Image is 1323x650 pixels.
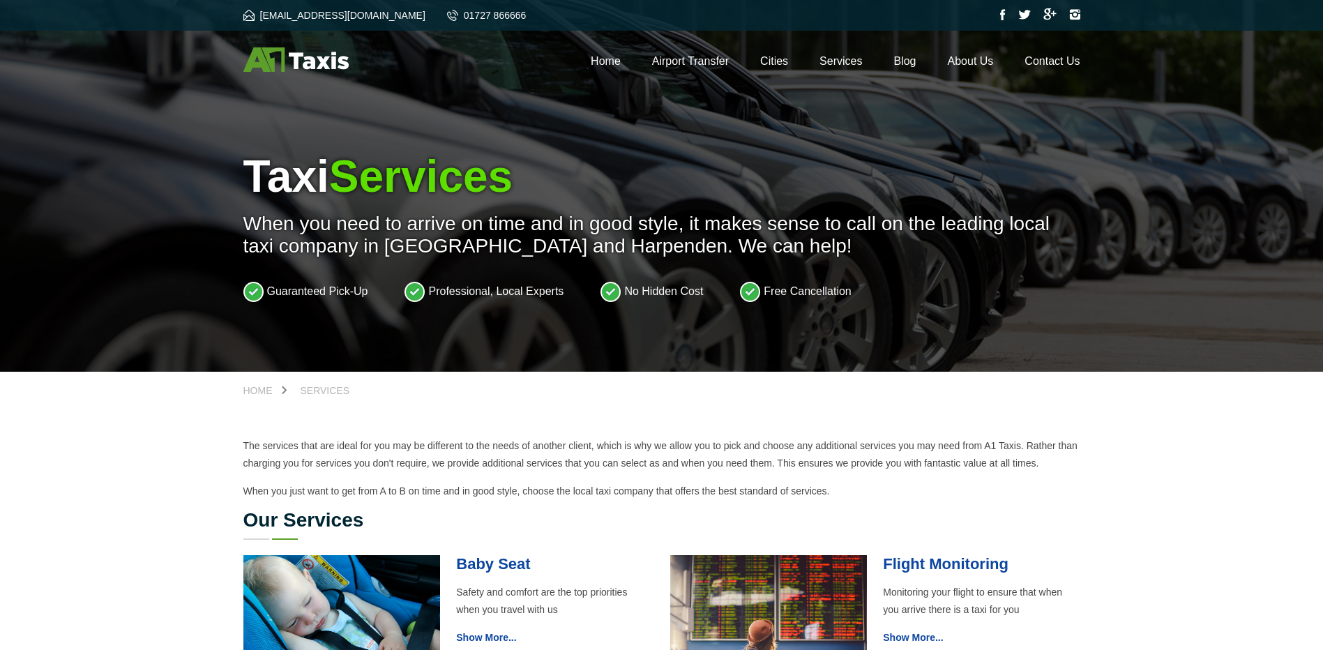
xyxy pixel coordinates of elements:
[405,281,564,302] li: Professional, Local Experts
[760,55,788,67] a: Cities
[243,483,1080,500] p: When you just want to get from A to B on time and in good style, choose the local taxi company th...
[243,281,368,302] li: Guaranteed Pick-Up
[287,386,364,395] a: Services
[1000,9,1006,20] img: Facebook
[243,437,1080,472] p: The services that are ideal for you may be different to the needs of another client, which is why...
[652,55,729,67] a: Airport Transfer
[456,584,653,619] p: Safety and comfort are the top priorities when you travel with us
[447,10,527,21] a: 01727 866666
[819,55,862,67] a: Services
[883,632,943,643] a: Show More...
[1043,8,1057,20] img: Google Plus
[1025,55,1080,67] a: Contact Us
[243,386,287,395] a: Home
[243,10,425,21] a: [EMAIL_ADDRESS][DOMAIN_NAME]
[243,385,273,396] span: Home
[329,151,513,202] span: Services
[243,213,1080,257] p: When you need to arrive on time and in good style, it makes sense to call on the leading local ta...
[243,511,1080,530] h2: Our Services
[1018,10,1031,20] img: Twitter
[456,632,516,643] a: Show More...
[243,151,1080,202] h1: Taxi
[883,555,1008,573] a: Flight Monitoring
[948,55,994,67] a: About Us
[883,584,1080,619] p: Monitoring your flight to ensure that when you arrive there is a taxi for you
[600,281,703,302] li: No Hidden Cost
[243,47,349,72] img: A1 Taxis St Albans LTD
[456,555,530,573] a: Baby Seat
[301,385,350,396] span: Services
[893,55,916,67] a: Blog
[740,281,851,302] li: Free Cancellation
[1069,9,1080,20] img: Instagram
[591,55,621,67] a: Home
